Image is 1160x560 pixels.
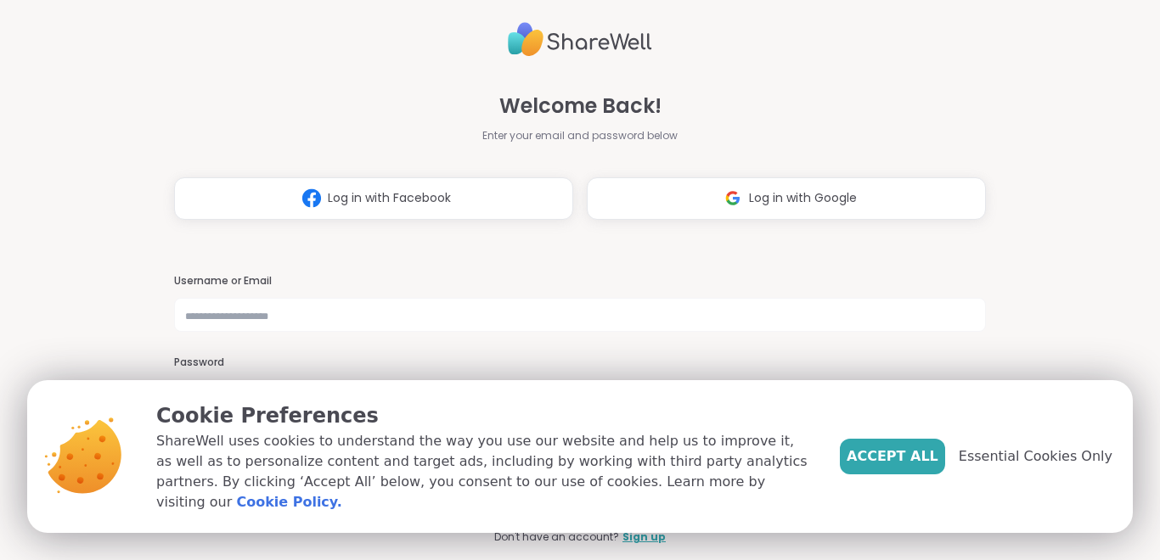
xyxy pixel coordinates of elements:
[622,529,666,545] a: Sign up
[156,431,813,512] p: ShareWell uses cookies to understand the way you use our website and help us to improve it, as we...
[494,529,619,545] span: Don't have an account?
[959,446,1112,467] span: Essential Cookies Only
[717,182,749,214] img: ShareWell Logomark
[174,274,986,288] h3: Username or Email
[482,128,678,143] span: Enter your email and password below
[156,400,813,431] p: Cookie Preferences
[499,91,662,121] span: Welcome Back!
[587,177,986,220] button: Log in with Google
[749,189,857,207] span: Log in with Google
[847,446,938,467] span: Accept All
[236,492,341,512] a: Cookie Policy.
[508,15,652,64] img: ShareWell Logo
[174,177,573,220] button: Log in with Facebook
[174,356,986,370] h3: Password
[840,439,945,474] button: Accept All
[296,182,328,214] img: ShareWell Logomark
[328,189,451,207] span: Log in with Facebook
